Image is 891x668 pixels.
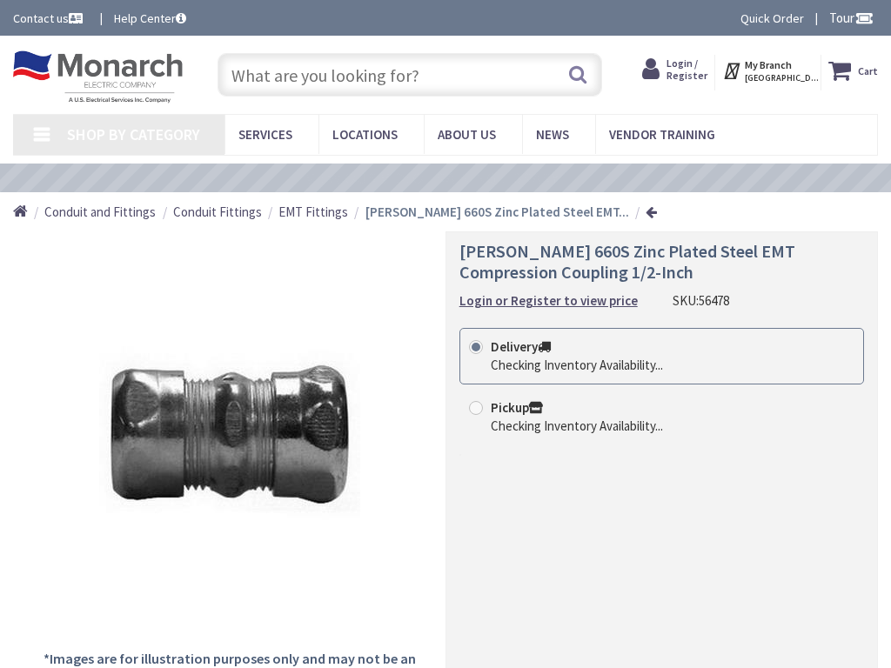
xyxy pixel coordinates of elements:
span: [GEOGRAPHIC_DATA], [GEOGRAPHIC_DATA] [745,72,819,83]
a: Login or Register to view price [459,291,638,310]
img: Crouse-Hinds 660S Zinc Plated Steel EMT Compression Coupling 1/2-Inch [99,304,360,565]
span: News [536,126,569,143]
a: Help Center [114,10,186,27]
div: SKU: [673,291,729,310]
img: Monarch Electric Company [13,50,183,104]
div: My Branch [GEOGRAPHIC_DATA], [GEOGRAPHIC_DATA] [722,55,814,86]
strong: Cart [858,55,878,86]
strong: Login or Register to view price [459,292,638,309]
div: Checking Inventory Availability... [491,356,663,374]
div: Checking Inventory Availability... [491,417,663,435]
span: Services [238,126,292,143]
strong: My Branch [745,58,792,71]
span: Tour [829,10,874,26]
span: 56478 [699,292,729,309]
span: EMT Fittings [278,204,348,220]
a: Login / Register [642,55,707,84]
span: Conduit and Fittings [44,204,156,220]
span: [PERSON_NAME] 660S Zinc Plated Steel EMT Compression Coupling 1/2-Inch [459,240,795,283]
input: What are you looking for? [218,53,601,97]
span: Vendor Training [609,126,715,143]
span: Locations [332,126,398,143]
strong: Pickup [491,399,543,416]
a: Conduit and Fittings [44,203,156,221]
a: Cart [828,55,878,86]
a: VIEW OUR VIDEO TRAINING LIBRARY [305,170,559,186]
span: Shop By Category [67,124,200,144]
span: About Us [438,126,496,143]
strong: Delivery [491,338,551,355]
a: Conduit Fittings [173,203,262,221]
a: EMT Fittings [278,203,348,221]
strong: [PERSON_NAME] 660S Zinc Plated Steel EMT... [365,204,629,220]
span: Conduit Fittings [173,204,262,220]
span: Login / Register [667,57,707,82]
a: Quick Order [740,10,804,27]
